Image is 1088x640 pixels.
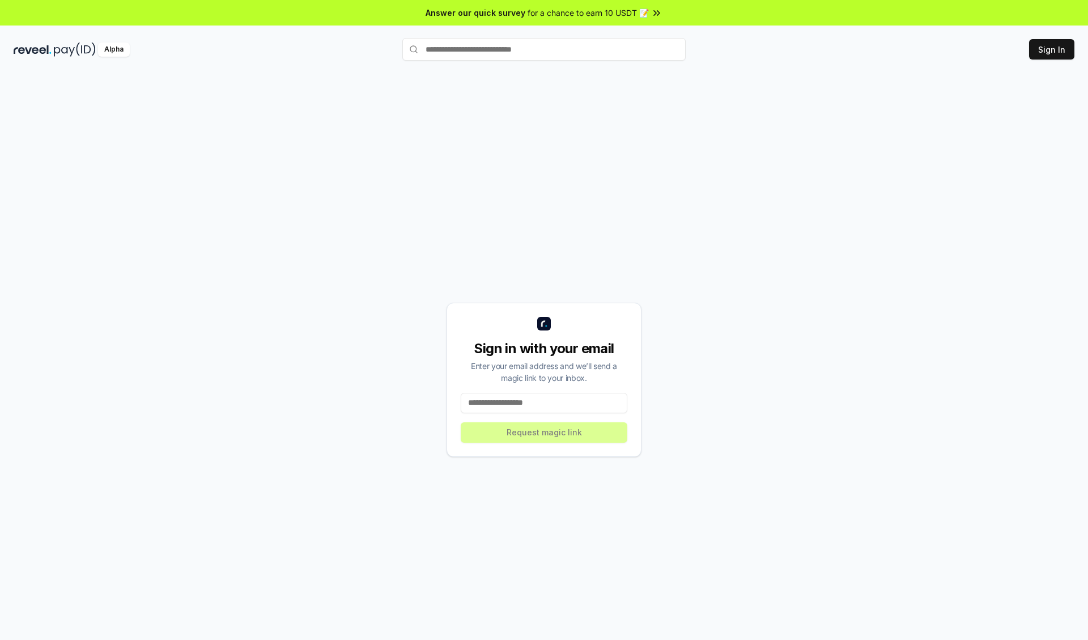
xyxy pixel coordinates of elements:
div: Alpha [98,43,130,57]
img: pay_id [54,43,96,57]
div: Enter your email address and we’ll send a magic link to your inbox. [461,360,627,384]
img: logo_small [537,317,551,330]
span: Answer our quick survey [426,7,525,19]
button: Sign In [1029,39,1074,60]
span: for a chance to earn 10 USDT 📝 [528,7,649,19]
img: reveel_dark [14,43,52,57]
div: Sign in with your email [461,340,627,358]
